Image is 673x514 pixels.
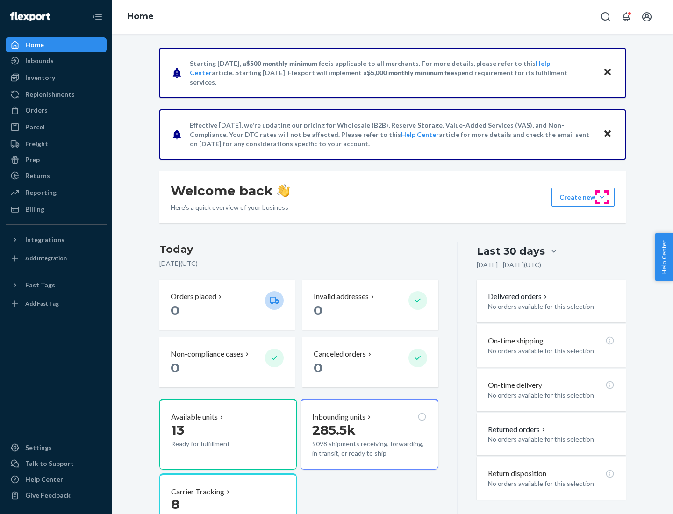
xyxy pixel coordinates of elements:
[88,7,107,26] button: Close Navigation
[6,251,107,266] a: Add Integration
[6,120,107,135] a: Parcel
[159,259,438,268] p: [DATE] ( UTC )
[6,296,107,311] a: Add Fast Tag
[25,491,71,500] div: Give Feedback
[312,439,426,458] p: 9098 shipments receiving, forwarding, in transit, or ready to ship
[314,291,369,302] p: Invalid addresses
[25,56,54,65] div: Inbounds
[6,472,107,487] a: Help Center
[6,456,107,471] a: Talk to Support
[25,90,75,99] div: Replenishments
[551,188,615,207] button: Create new
[401,130,439,138] a: Help Center
[6,103,107,118] a: Orders
[6,202,107,217] a: Billing
[477,260,541,270] p: [DATE] - [DATE] ( UTC )
[25,188,57,197] div: Reporting
[190,59,594,87] p: Starting [DATE], a is applicable to all merchants. For more details, please refer to this article...
[171,203,290,212] p: Here’s a quick overview of your business
[25,475,63,484] div: Help Center
[25,171,50,180] div: Returns
[314,302,322,318] span: 0
[25,443,52,452] div: Settings
[488,424,547,435] button: Returned orders
[477,244,545,258] div: Last 30 days
[488,302,615,311] p: No orders available for this selection
[171,486,224,497] p: Carrier Tracking
[25,139,48,149] div: Freight
[601,128,614,141] button: Close
[25,459,74,468] div: Talk to Support
[171,302,179,318] span: 0
[488,346,615,356] p: No orders available for this selection
[6,185,107,200] a: Reporting
[302,337,438,387] button: Canceled orders 0
[302,280,438,330] button: Invalid addresses 0
[25,205,44,214] div: Billing
[25,300,59,307] div: Add Fast Tag
[6,53,107,68] a: Inbounds
[190,121,594,149] p: Effective [DATE], we're updating our pricing for Wholesale (B2B), Reserve Storage, Value-Added Se...
[171,422,184,438] span: 13
[25,254,67,262] div: Add Integration
[6,152,107,167] a: Prep
[10,12,50,21] img: Flexport logo
[312,412,365,422] p: Inbounding units
[25,280,55,290] div: Fast Tags
[171,349,243,359] p: Non-compliance cases
[596,7,615,26] button: Open Search Box
[171,360,179,376] span: 0
[314,360,322,376] span: 0
[601,66,614,79] button: Close
[488,380,542,391] p: On-time delivery
[159,399,297,470] button: Available units13Ready for fulfillment
[314,349,366,359] p: Canceled orders
[6,232,107,247] button: Integrations
[171,291,216,302] p: Orders placed
[6,37,107,52] a: Home
[159,337,295,387] button: Non-compliance cases 0
[171,496,179,512] span: 8
[6,440,107,455] a: Settings
[25,106,48,115] div: Orders
[25,40,44,50] div: Home
[488,291,549,302] button: Delivered orders
[637,7,656,26] button: Open account menu
[120,3,161,30] ol: breadcrumbs
[159,280,295,330] button: Orders placed 0
[25,155,40,164] div: Prep
[171,412,218,422] p: Available units
[246,59,329,67] span: $500 monthly minimum fee
[6,488,107,503] button: Give Feedback
[6,70,107,85] a: Inventory
[6,278,107,293] button: Fast Tags
[488,435,615,444] p: No orders available for this selection
[25,122,45,132] div: Parcel
[159,242,438,257] h3: Today
[312,422,356,438] span: 285.5k
[301,399,438,470] button: Inbounding units285.5k9098 shipments receiving, forwarding, in transit, or ready to ship
[488,479,615,488] p: No orders available for this selection
[6,168,107,183] a: Returns
[171,182,290,199] h1: Welcome back
[25,73,55,82] div: Inventory
[277,184,290,197] img: hand-wave emoji
[171,439,258,449] p: Ready for fulfillment
[655,233,673,281] button: Help Center
[488,468,546,479] p: Return disposition
[25,235,64,244] div: Integrations
[617,7,636,26] button: Open notifications
[367,69,454,77] span: $5,000 monthly minimum fee
[127,11,154,21] a: Home
[488,391,615,400] p: No orders available for this selection
[6,87,107,102] a: Replenishments
[6,136,107,151] a: Freight
[488,336,544,346] p: On-time shipping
